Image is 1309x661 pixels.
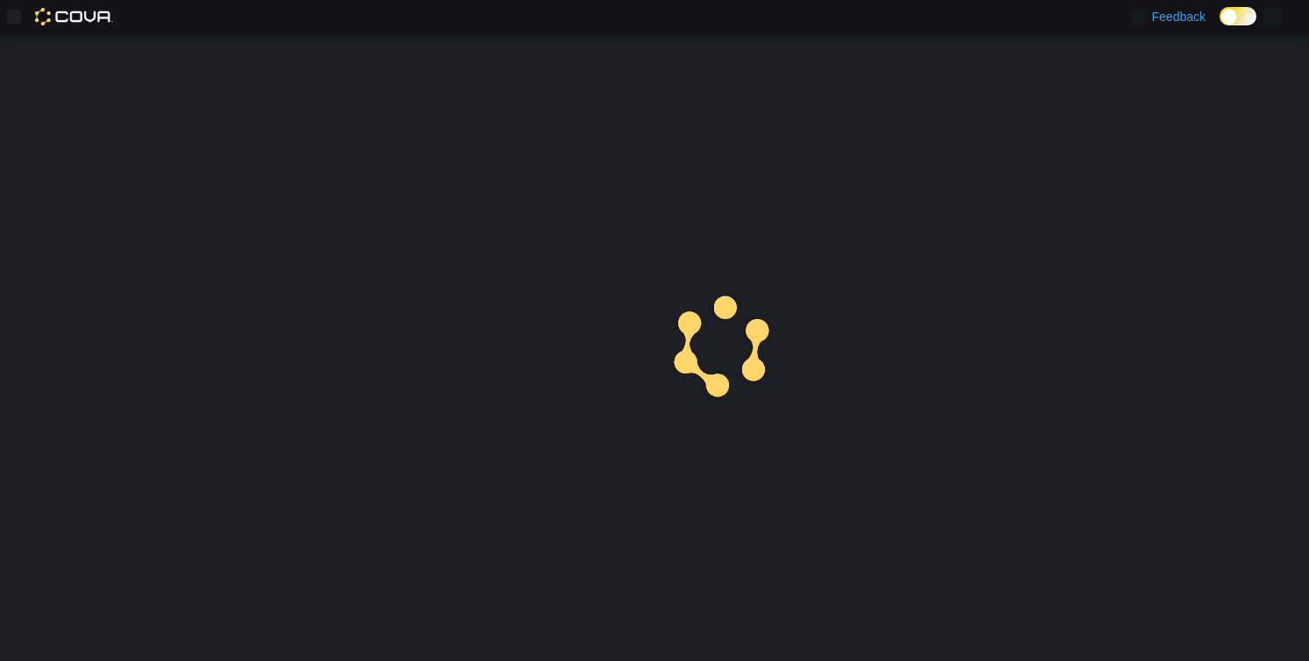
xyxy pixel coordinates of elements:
[654,284,786,416] img: cova-loader
[1220,25,1221,26] span: Dark Mode
[1152,8,1206,25] span: Feedback
[1220,7,1256,25] input: Dark Mode
[35,8,113,25] img: Cova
